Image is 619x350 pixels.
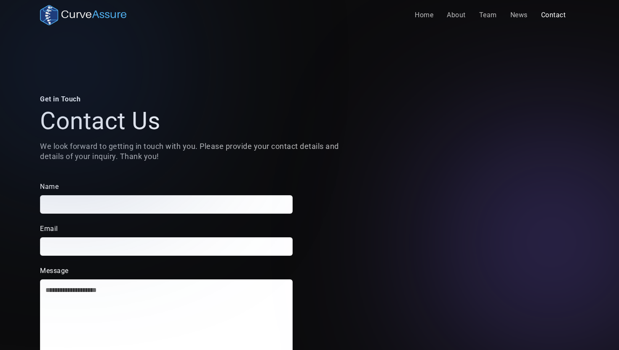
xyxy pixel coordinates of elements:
[40,266,293,276] label: Message
[40,224,293,234] label: Email
[40,94,363,104] div: Get in Touch
[40,141,363,162] p: We look forward to getting in touch with you. Please provide your contact details and details of ...
[504,7,534,24] a: News
[40,182,293,192] label: Name
[472,7,504,24] a: Team
[40,108,363,135] h1: Contact Us
[534,7,573,24] a: Contact
[440,7,472,24] a: About
[408,7,440,24] a: Home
